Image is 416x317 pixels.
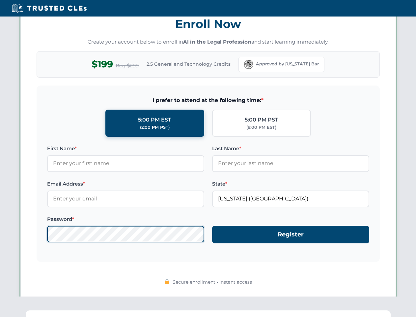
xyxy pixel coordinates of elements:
[47,215,204,223] label: Password
[212,180,369,188] label: State
[173,278,252,286] span: Secure enrollment • Instant access
[37,38,380,46] p: Create your account below to enroll in and start learning immediately.
[244,60,253,69] img: Florida Bar
[212,155,369,172] input: Enter your last name
[47,145,204,153] label: First Name
[147,60,231,68] span: 2.5 General and Technology Credits
[138,116,171,124] div: 5:00 PM EST
[212,191,369,207] input: Florida (FL)
[47,180,204,188] label: Email Address
[140,124,170,131] div: (2:00 PM PST)
[212,226,369,243] button: Register
[116,62,139,70] span: Reg $299
[183,39,251,45] strong: AI in the Legal Profession
[245,116,278,124] div: 5:00 PM PST
[47,155,204,172] input: Enter your first name
[246,124,276,131] div: (8:00 PM EST)
[256,61,319,67] span: Approved by [US_STATE] Bar
[47,96,369,105] span: I prefer to attend at the following time:
[212,145,369,153] label: Last Name
[10,3,89,13] img: Trusted CLEs
[164,279,170,284] img: 🔒
[92,57,113,72] span: $199
[47,191,204,207] input: Enter your email
[37,14,380,34] h3: Enroll Now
